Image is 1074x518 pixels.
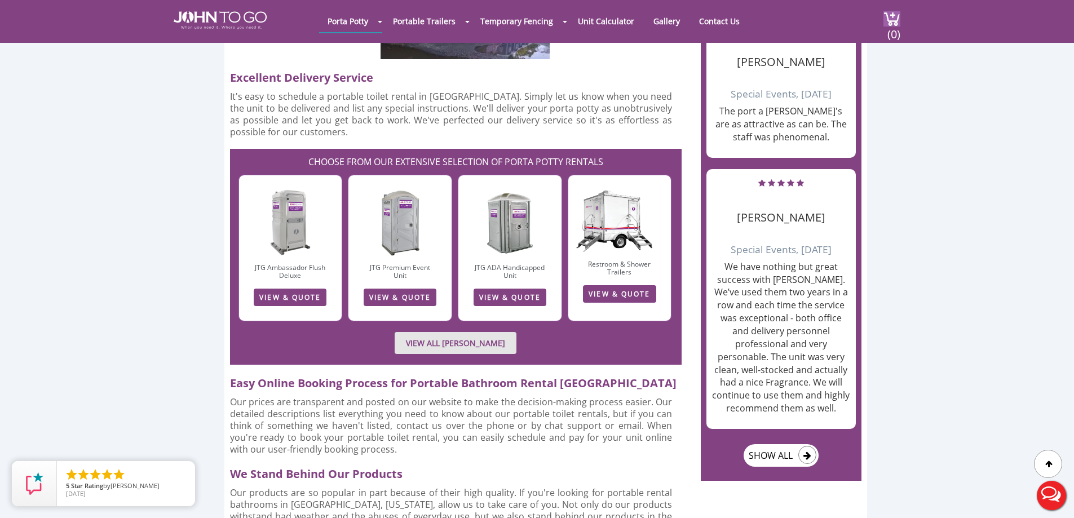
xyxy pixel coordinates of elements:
[100,468,114,481] li: 
[712,74,850,99] h6: Special Events, [DATE]
[712,229,850,255] h6: Special Events, [DATE]
[887,17,900,42] span: (0)
[712,39,850,68] h4: [PERSON_NAME]
[66,489,86,498] span: [DATE]
[395,332,516,354] a: VIEW ALL [PERSON_NAME]
[230,370,682,391] h2: Easy Online Booking Process for Portable Bathroom Rental [GEOGRAPHIC_DATA]
[65,468,78,481] li: 
[230,396,673,455] p: Our prices are transparent and posted on our website to make the decision-making process easier. ...
[364,289,436,306] a: VIEW & QUOTE
[569,10,643,32] a: Unit Calculator
[691,10,748,32] a: Contact Us
[487,189,533,256] img: ADA-1-1.jpg.webp
[1029,473,1074,518] button: Live Chat
[174,11,267,29] img: JOHN to go
[254,289,326,306] a: VIEW & QUOTE
[475,263,545,280] a: JTG ADA Handicapped Unit
[472,10,562,32] a: Temporary Fencing
[384,10,464,32] a: Portable Trailers
[712,105,850,144] p: The port a [PERSON_NAME]'s are as attractive as can be. The staff was phenomenal.
[23,472,46,495] img: Review Rating
[588,259,651,277] a: Restroom & Shower Trailers
[111,481,160,490] span: [PERSON_NAME]
[230,65,682,85] h2: Excellent Delivery Service
[583,285,656,303] a: VIEW & QUOTE
[645,10,688,32] a: Gallery
[379,189,422,256] img: PEU.jpg.webp
[712,194,850,224] h4: [PERSON_NAME]
[89,468,102,481] li: 
[712,260,850,415] p: We have nothing but great success with [PERSON_NAME]. We’ve used them two years in a row and each...
[319,10,377,32] a: Porta Potty
[112,468,126,481] li: 
[66,481,69,490] span: 5
[568,170,671,254] img: JTG-2-Mini-1_cutout.png.webp
[269,189,312,256] img: AFD-1.jpg.webp
[236,149,677,169] h2: CHOOSE FROM OUR EXTENSIVE SELECTION OF PORTA POTTY RENTALS
[255,263,325,280] a: JTG Ambassador Flush Deluxe
[370,263,430,280] a: JTG Premium Event Unit
[66,482,186,490] span: by
[230,461,682,481] h2: We Stand Behind Our Products
[71,481,103,490] span: Star Rating
[77,468,90,481] li: 
[474,289,546,306] a: VIEW & QUOTE
[883,11,900,26] img: cart a
[744,444,819,467] a: SHOW ALL
[230,91,673,138] p: It's easy to schedule a portable toilet rental in [GEOGRAPHIC_DATA]. Simply let us know when you ...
